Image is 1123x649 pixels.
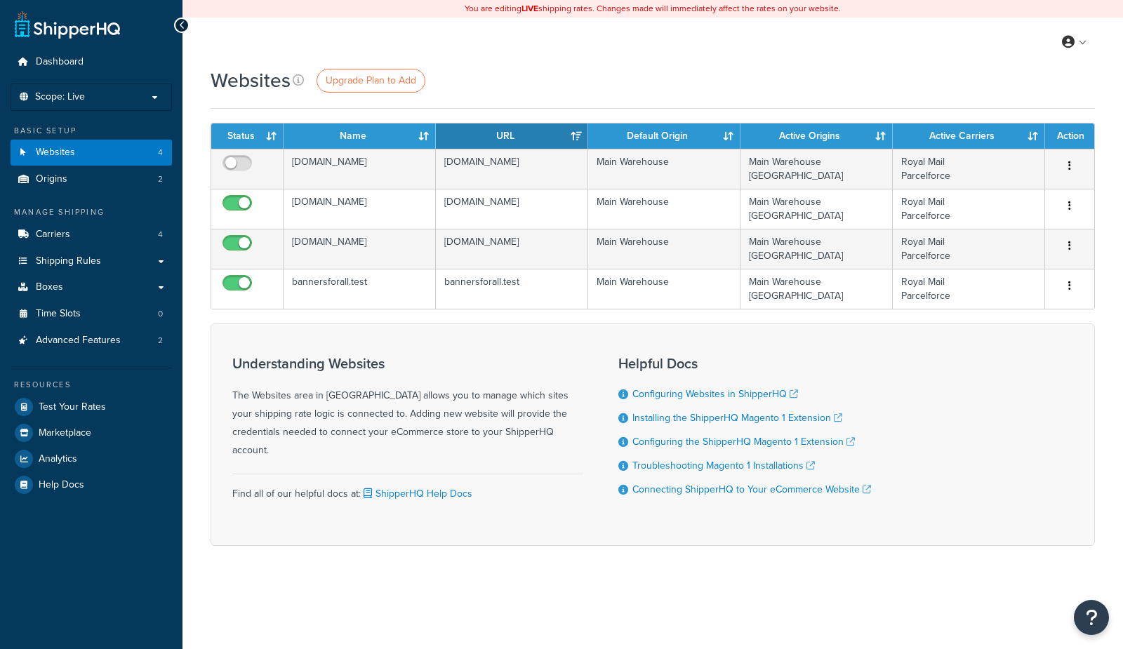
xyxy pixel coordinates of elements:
div: The Websites area in [GEOGRAPHIC_DATA] allows you to manage which sites your shipping rate logic ... [232,356,583,460]
span: 0 [158,308,163,320]
a: Troubleshooting Magento 1 Installations [632,458,815,473]
td: [DOMAIN_NAME] [436,229,588,269]
th: Name: activate to sort column ascending [284,123,436,149]
li: Origins [11,166,172,192]
a: ShipperHQ Home [15,11,120,39]
span: 2 [158,173,163,185]
a: Test Your Rates [11,394,172,420]
td: Main Warehouse [GEOGRAPHIC_DATA] [740,229,893,269]
div: Resources [11,379,172,391]
td: Main Warehouse [GEOGRAPHIC_DATA] [740,269,893,309]
span: Scope: Live [35,91,85,103]
a: Connecting ShipperHQ to Your eCommerce Website [632,482,871,497]
td: Royal Mail Parcelforce [893,189,1045,229]
td: [DOMAIN_NAME] [284,229,436,269]
a: Advanced Features 2 [11,328,172,354]
td: [DOMAIN_NAME] [284,149,436,189]
button: Open Resource Center [1074,600,1109,635]
th: Default Origin: activate to sort column ascending [588,123,740,149]
div: Find all of our helpful docs at: [232,474,583,503]
td: Main Warehouse [GEOGRAPHIC_DATA] [740,189,893,229]
a: Dashboard [11,49,172,75]
th: Status: activate to sort column ascending [211,123,284,149]
span: Dashboard [36,56,84,68]
div: Manage Shipping [11,206,172,218]
b: LIVE [521,2,538,15]
li: Advanced Features [11,328,172,354]
td: Main Warehouse [588,229,740,269]
td: Main Warehouse [588,269,740,309]
a: ShipperHQ Help Docs [361,486,472,501]
a: Websites 4 [11,140,172,166]
a: Carriers 4 [11,222,172,248]
td: Royal Mail Parcelforce [893,269,1045,309]
span: Upgrade Plan to Add [326,73,416,88]
li: Websites [11,140,172,166]
td: Main Warehouse [588,149,740,189]
span: 4 [158,229,163,241]
span: 4 [158,147,163,159]
span: Analytics [39,453,77,465]
li: Carriers [11,222,172,248]
td: Main Warehouse [GEOGRAPHIC_DATA] [740,149,893,189]
h3: Understanding Websites [232,356,583,371]
th: Active Origins: activate to sort column ascending [740,123,893,149]
td: [DOMAIN_NAME] [436,149,588,189]
a: Shipping Rules [11,248,172,274]
td: [DOMAIN_NAME] [284,189,436,229]
a: Marketplace [11,420,172,446]
span: Websites [36,147,75,159]
a: Analytics [11,446,172,471]
a: Configuring Websites in ShipperHQ [632,387,798,401]
li: Time Slots [11,301,172,327]
span: Shipping Rules [36,255,101,267]
th: Action [1045,123,1094,149]
a: Configuring the ShipperHQ Magento 1 Extension [632,434,855,449]
a: Time Slots 0 [11,301,172,327]
a: Origins 2 [11,166,172,192]
td: bannersforall.test [284,269,436,309]
a: Installing the ShipperHQ Magento 1 Extension [632,410,842,425]
h1: Websites [211,67,291,94]
a: Help Docs [11,472,172,497]
a: Upgrade Plan to Add [317,69,425,93]
span: Marketplace [39,427,91,439]
td: Main Warehouse [588,189,740,229]
span: Time Slots [36,308,81,320]
th: URL: activate to sort column ascending [436,123,588,149]
th: Active Carriers: activate to sort column ascending [893,123,1045,149]
div: Basic Setup [11,125,172,137]
span: Carriers [36,229,70,241]
span: Advanced Features [36,335,121,347]
td: bannersforall.test [436,269,588,309]
span: Origins [36,173,67,185]
a: Boxes [11,274,172,300]
span: Help Docs [39,479,84,491]
span: Test Your Rates [39,401,106,413]
h3: Helpful Docs [618,356,871,371]
span: 2 [158,335,163,347]
td: Royal Mail Parcelforce [893,229,1045,269]
span: Boxes [36,281,63,293]
td: [DOMAIN_NAME] [436,189,588,229]
td: Royal Mail Parcelforce [893,149,1045,189]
